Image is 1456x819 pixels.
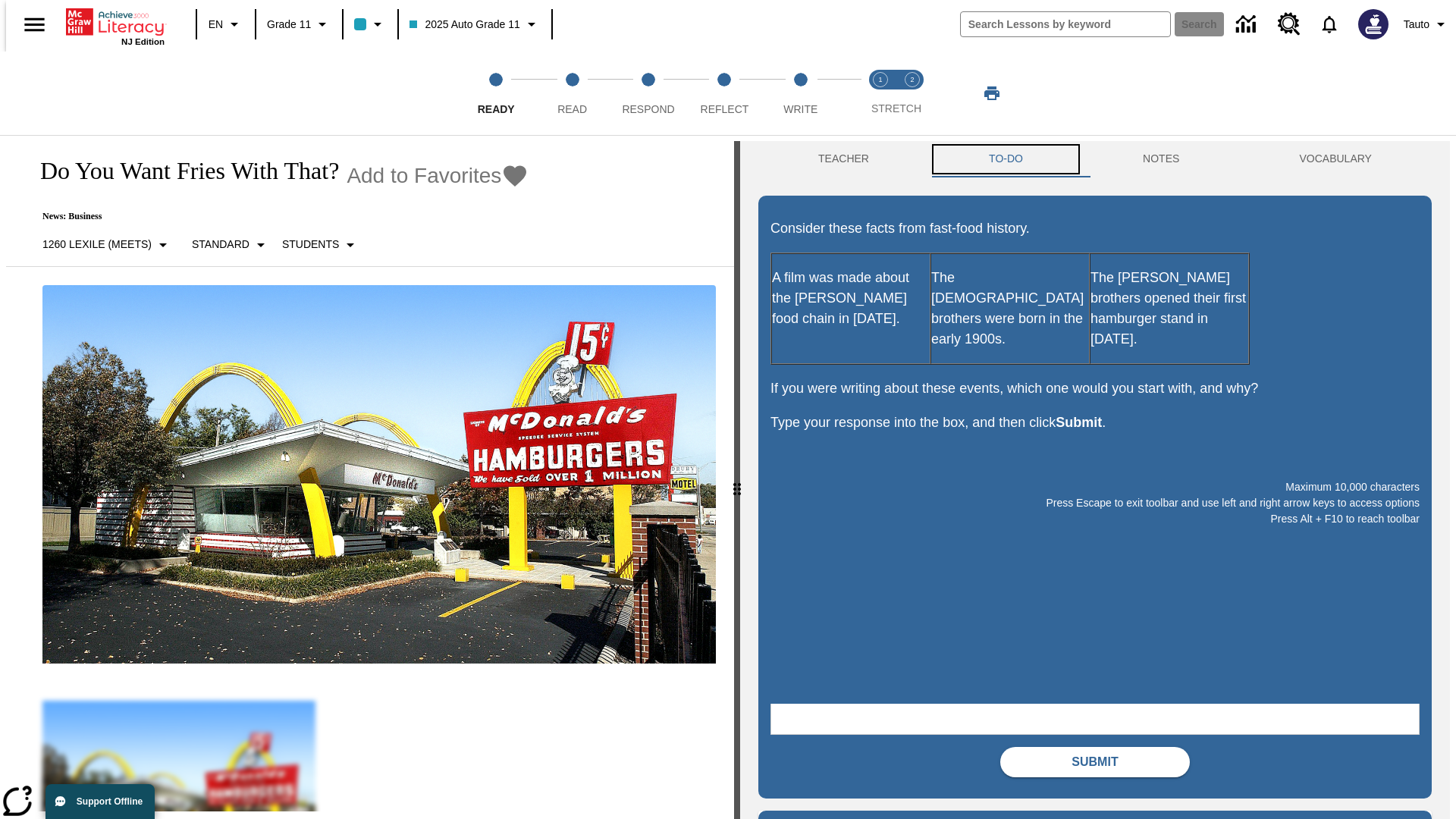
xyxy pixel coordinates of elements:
[1358,9,1389,39] img: Avatar
[1000,747,1190,777] button: Submit
[622,103,674,115] span: Respond
[1239,141,1432,177] button: VOCABULARY
[758,141,929,177] button: Teacher
[734,141,740,819] div: Press Enter or Spacebar and then press right and left arrow keys to move the slider
[77,796,143,807] span: Support Offline
[186,231,276,259] button: Scaffolds, Standard
[770,495,1420,511] p: Press Escape to exit toolbar and use left and right arrow keys to access options
[347,164,501,188] span: Add to Favorites
[871,102,921,115] span: STRETCH
[557,103,587,115] span: Read
[452,52,540,135] button: Ready step 1 of 5
[770,218,1420,239] p: Consider these facts from fast-food history.
[282,237,339,253] p: Students
[772,268,930,329] p: A film was made about the [PERSON_NAME] food chain in [DATE].
[202,11,250,38] button: Language: EN, Select a language
[878,76,882,83] text: 1
[858,52,902,135] button: Stretch Read step 1 of 2
[261,11,337,38] button: Grade: Grade 11, Select a grade
[929,141,1083,177] button: TO-DO
[348,11,393,38] button: Class color is light blue. Change class color
[1083,141,1239,177] button: NOTES
[890,52,934,135] button: Stretch Respond step 2 of 2
[770,511,1420,527] p: Press Alt + F10 to reach toolbar
[42,285,716,664] img: One of the first McDonald's stores, with the iconic red sign and golden arches.
[968,80,1016,107] button: Print
[403,11,546,38] button: Class: 2025 Auto Grade 11, Select your class
[680,52,768,135] button: Reflect step 4 of 5
[758,141,1432,177] div: Instructional Panel Tabs
[209,17,223,33] span: EN
[757,52,845,135] button: Write step 5 of 5
[24,211,529,222] p: News: Business
[6,141,734,811] div: reading
[1310,5,1349,44] a: Notifications
[1090,268,1248,350] p: The [PERSON_NAME] brothers opened their first hamburger stand in [DATE].
[36,231,178,259] button: Select Lexile, 1260 Lexile (Meets)
[12,2,57,47] button: Open side menu
[604,52,692,135] button: Respond step 3 of 5
[276,231,366,259] button: Select Student
[45,784,155,819] button: Support Offline
[1269,4,1310,45] a: Resource Center, Will open in new tab
[24,157,339,185] h1: Do You Want Fries With That?
[1404,17,1429,33] span: Tauto
[770,413,1420,433] p: Type your response into the box, and then click .
[961,12,1170,36] input: search field
[121,37,165,46] span: NJ Edition
[701,103,749,115] span: Reflect
[1227,4,1269,45] a: Data Center
[910,76,914,83] text: 2
[1398,11,1456,38] button: Profile/Settings
[267,17,311,33] span: Grade 11
[409,17,519,33] span: 2025 Auto Grade 11
[783,103,817,115] span: Write
[478,103,515,115] span: Ready
[6,12,221,26] body: Maximum 10,000 characters Press Escape to exit toolbar and use left and right arrow keys to acces...
[931,268,1089,350] p: The [DEMOGRAPHIC_DATA] brothers were born in the early 1900s.
[192,237,249,253] p: Standard
[770,378,1420,399] p: If you were writing about these events, which one would you start with, and why?
[42,237,152,253] p: 1260 Lexile (Meets)
[1056,415,1102,430] strong: Submit
[770,479,1420,495] p: Maximum 10,000 characters
[347,162,529,189] button: Add to Favorites - Do You Want Fries With That?
[528,52,616,135] button: Read step 2 of 5
[66,5,165,46] div: Home
[1349,5,1398,44] button: Select a new avatar
[740,141,1450,819] div: activity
